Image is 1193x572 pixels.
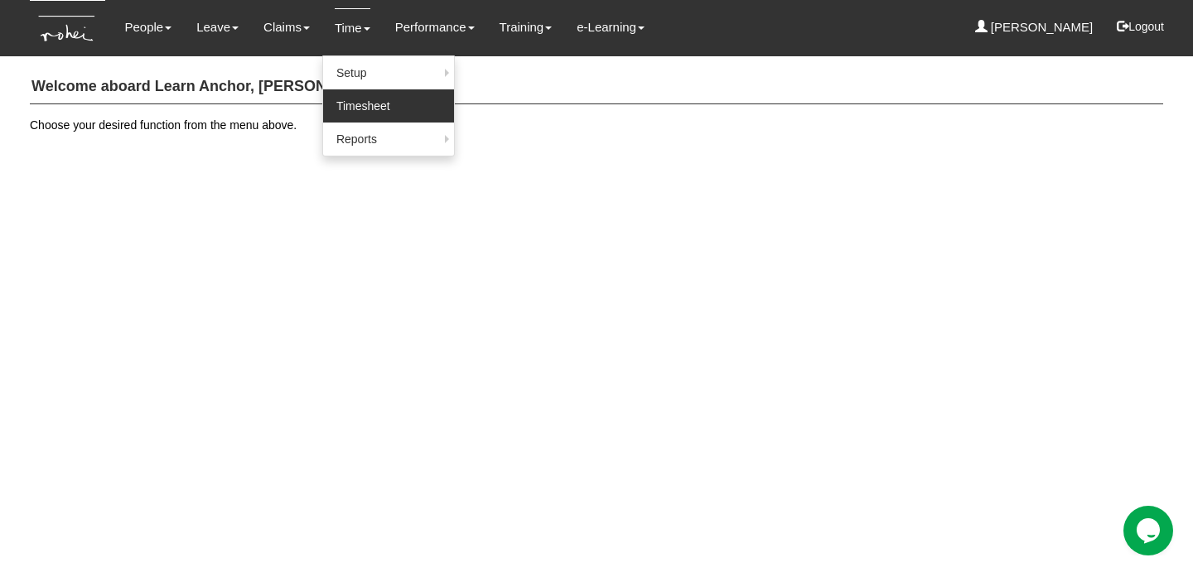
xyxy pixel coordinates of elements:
button: Logout [1105,7,1176,46]
a: Setup [323,56,454,89]
a: Time [335,8,370,47]
a: People [124,8,171,46]
p: Choose your desired function from the menu above. [30,117,1163,133]
iframe: chat widget [1123,506,1176,555]
h4: Welcome aboard Learn Anchor, [PERSON_NAME] ! [30,70,1163,104]
a: Training [500,8,553,46]
a: Reports [323,123,454,156]
img: KTs7HI1dOZG7tu7pUkOpGGQAiEQAiEQAj0IhBB1wtXDg6BEAiBEAiBEAiB4RGIoBtemSRFIRACIRACIRACIdCLQARdL1w5OAR... [30,1,105,56]
a: e-Learning [577,8,645,46]
a: Timesheet [323,89,454,123]
a: Leave [196,8,239,46]
a: Claims [263,8,310,46]
a: [PERSON_NAME] [975,8,1094,46]
a: Performance [395,8,475,46]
